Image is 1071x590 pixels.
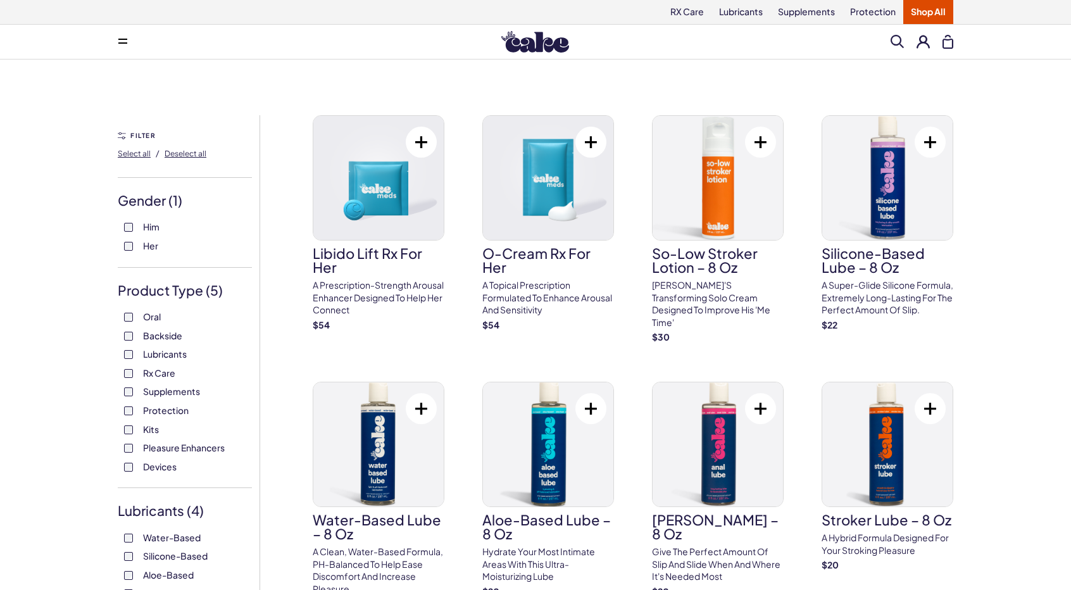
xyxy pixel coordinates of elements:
[313,319,330,330] strong: $ 54
[118,143,151,163] button: Select all
[313,279,444,317] p: A prescription-strength arousal enhancer designed to help her connect
[822,279,953,317] p: A super-glide silicone formula, extremely long-lasting for the perfect amount of slip.
[143,327,182,344] span: Backside
[653,116,783,240] img: So-Low Stroker Lotion – 8 oz
[118,149,151,158] span: Select all
[652,246,784,274] h3: So-Low Stroker Lotion – 8 oz
[124,369,133,378] input: Rx Care
[482,513,614,541] h3: Aloe-Based Lube – 8 oz
[822,382,953,506] img: Stroker Lube – 8 oz
[143,365,175,381] span: Rx Care
[313,115,444,331] a: Libido Lift Rx For HerLibido Lift Rx For HerA prescription-strength arousal enhancer designed to ...
[143,421,159,437] span: Kits
[482,546,614,583] p: Hydrate your most intimate areas with this ultra-moisturizing lube
[124,552,133,561] input: Silicone-Based
[652,279,784,329] p: [PERSON_NAME]'s transforming solo cream designed to improve his 'me time'
[143,548,208,564] span: Silicone-Based
[143,237,158,254] span: Her
[143,458,177,475] span: Devices
[652,115,784,344] a: So-Low Stroker Lotion – 8 ozSo-Low Stroker Lotion – 8 oz[PERSON_NAME]'s transforming solo cream d...
[482,279,614,317] p: A topical prescription formulated to enhance arousal and sensitivity
[822,116,953,240] img: Silicone-Based Lube – 8 oz
[143,402,189,418] span: Protection
[124,406,133,415] input: Protection
[143,383,200,399] span: Supplements
[165,149,206,158] span: Deselect all
[483,382,613,506] img: Aloe-Based Lube – 8 oz
[482,115,614,331] a: O-Cream Rx for HerO-Cream Rx for HerA topical prescription formulated to enhance arousal and sens...
[482,246,614,274] h3: O-Cream Rx for Her
[124,223,133,232] input: Him
[124,425,133,434] input: Kits
[124,463,133,472] input: Devices
[822,513,953,527] h3: Stroker Lube – 8 oz
[124,571,133,580] input: Aloe-Based
[143,218,160,235] span: Him
[156,147,160,159] span: /
[143,529,201,546] span: Water-Based
[822,115,953,331] a: Silicone-Based Lube – 8 ozSilicone-Based Lube – 8 ozA super-glide silicone formula, extremely lon...
[165,143,206,163] button: Deselect all
[483,116,613,240] img: O-Cream Rx for Her
[313,382,444,506] img: Water-Based Lube – 8 oz
[313,513,444,541] h3: Water-Based Lube – 8 oz
[652,331,670,342] strong: $ 30
[143,439,225,456] span: Pleasure Enhancers
[652,513,784,541] h3: [PERSON_NAME] – 8 oz
[822,559,839,570] strong: $ 20
[822,246,953,274] h3: Silicone-Based Lube – 8 oz
[143,567,194,583] span: Aloe-Based
[313,116,444,240] img: Libido Lift Rx For Her
[822,382,953,572] a: Stroker Lube – 8 ozStroker Lube – 8 ozA hybrid formula designed for your stroking pleasure$20
[143,308,161,325] span: Oral
[822,532,953,556] p: A hybrid formula designed for your stroking pleasure
[124,534,133,543] input: Water-Based
[143,346,187,362] span: Lubricants
[653,382,783,506] img: Anal Lube – 8 oz
[124,387,133,396] input: Supplements
[124,332,133,341] input: Backside
[313,246,444,274] h3: Libido Lift Rx For Her
[652,546,784,583] p: Give the perfect amount of slip and slide when and where it's needed most
[482,319,499,330] strong: $ 54
[124,444,133,453] input: Pleasure Enhancers
[501,31,569,53] img: Hello Cake
[124,313,133,322] input: Oral
[124,242,133,251] input: Her
[822,319,837,330] strong: $ 22
[124,350,133,359] input: Lubricants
